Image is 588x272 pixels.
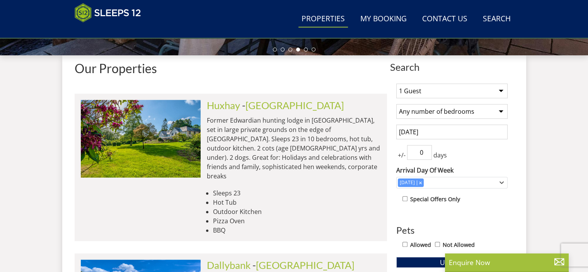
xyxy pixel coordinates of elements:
span: Update [440,258,464,267]
a: Contact Us [419,10,470,28]
img: Sleeps 12 [75,3,141,22]
a: Dallybank [207,259,251,271]
a: [GEOGRAPHIC_DATA] [245,99,344,111]
h1: Our Properties [75,62,387,75]
span: +/- [396,151,407,160]
label: Arrival Day Of Week [396,166,508,175]
div: Combobox [396,177,508,188]
a: My Booking [357,10,410,28]
label: Allowed [410,241,431,249]
span: - [242,99,344,111]
p: Enquire Now [449,257,565,267]
li: Hot Tub [213,198,381,207]
a: Properties [298,10,348,28]
button: Update [396,257,508,268]
li: Outdoor Kitchen [213,207,381,216]
p: Former Edwardian hunting lodge in [GEOGRAPHIC_DATA], set in large private grounds on the edge of ... [207,116,381,181]
iframe: Customer reviews powered by Trustpilot [71,27,152,34]
a: [GEOGRAPHIC_DATA] [256,259,355,271]
img: duxhams-somerset-holiday-accomodation-sleeps-12.original.jpg [81,100,201,177]
span: Search [390,62,514,72]
div: [DATE] [398,179,417,186]
li: BBQ [213,226,381,235]
label: Not Allowed [443,241,475,249]
a: Search [480,10,514,28]
label: Special Offers Only [410,195,460,204]
input: Arrival Date [396,125,508,139]
a: Huxhay [207,99,240,111]
span: - [252,259,355,271]
li: Pizza Oven [213,216,381,226]
li: Sleeps 23 [213,188,381,198]
span: days [432,151,448,160]
h3: Pets [396,225,508,235]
